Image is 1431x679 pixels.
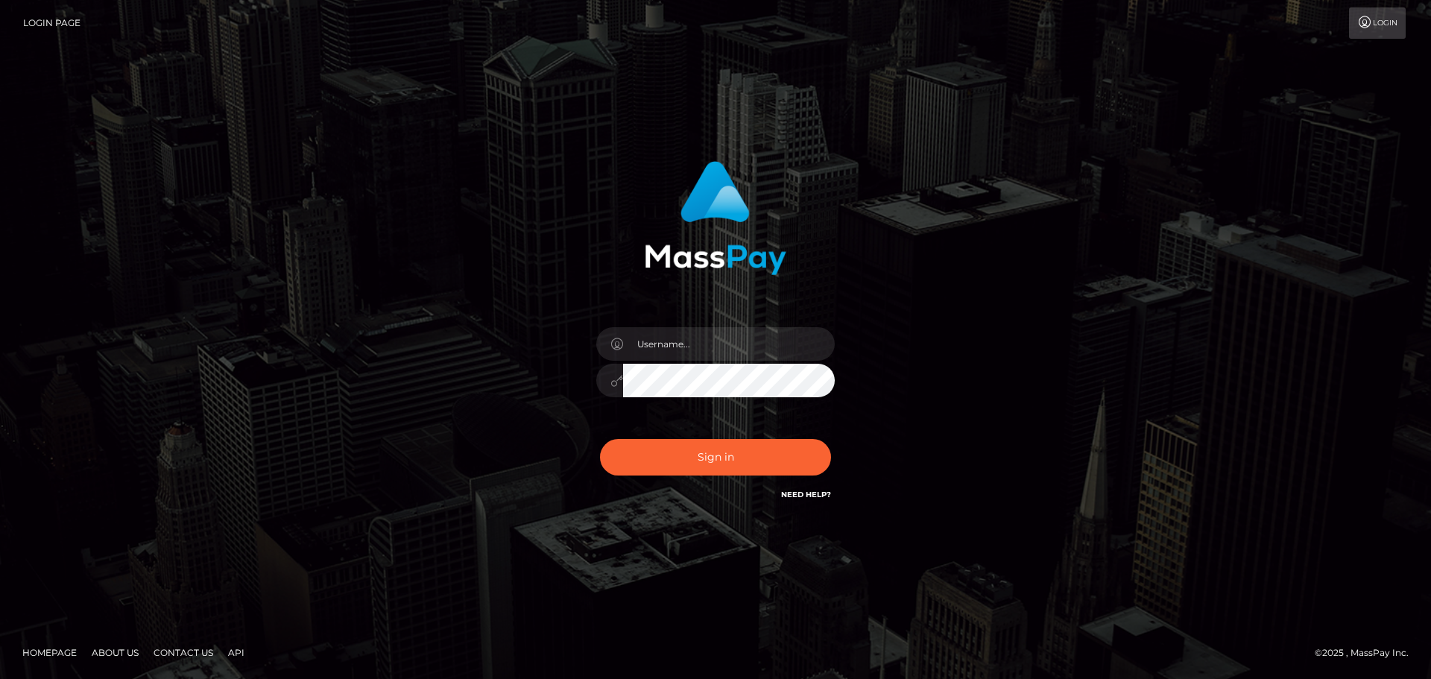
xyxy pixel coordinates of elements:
[1349,7,1406,39] a: Login
[600,439,831,476] button: Sign in
[222,641,250,664] a: API
[23,7,80,39] a: Login Page
[781,490,831,499] a: Need Help?
[16,641,83,664] a: Homepage
[645,161,786,275] img: MassPay Login
[1315,645,1420,661] div: © 2025 , MassPay Inc.
[148,641,219,664] a: Contact Us
[86,641,145,664] a: About Us
[623,327,835,361] input: Username...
